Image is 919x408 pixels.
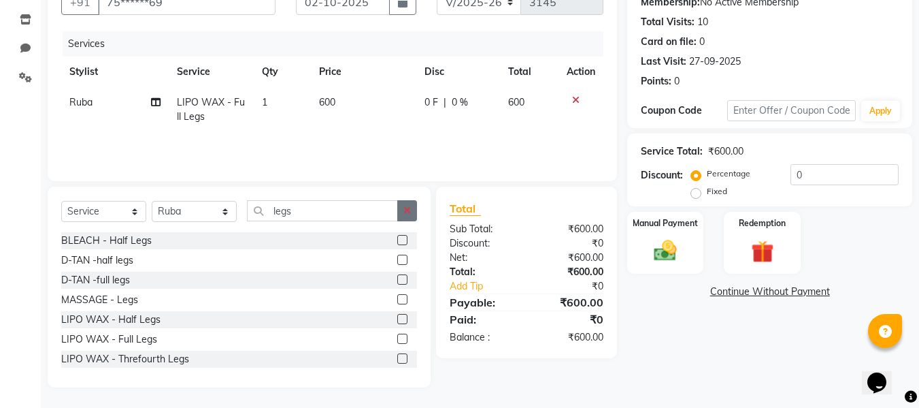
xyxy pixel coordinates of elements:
[647,238,684,264] img: _cash.svg
[558,57,603,87] th: Action
[247,200,398,221] input: Search or Scan
[424,95,438,110] span: 0 F
[862,354,905,394] iframe: chat widget
[633,217,698,230] label: Manual Payment
[641,35,697,49] div: Card on file:
[641,168,683,183] div: Discount:
[699,35,705,49] div: 0
[508,96,524,108] span: 600
[439,279,541,294] a: Add Tip
[61,352,189,366] div: LIPO WAX - Threfourth Legs
[527,330,614,345] div: ₹600.00
[527,236,614,251] div: ₹0
[708,144,743,159] div: ₹600.00
[744,238,781,266] img: _gift.svg
[630,285,909,299] a: Continue Without Payment
[527,294,614,311] div: ₹600.00
[262,96,267,108] span: 1
[439,222,527,236] div: Sub Total:
[169,57,254,87] th: Service
[689,54,741,69] div: 27-09-2025
[416,57,500,87] th: Disc
[61,313,161,327] div: LIPO WAX - Half Legs
[500,57,559,87] th: Total
[439,330,527,345] div: Balance :
[61,293,138,307] div: MASSAGE - Legs
[641,144,703,159] div: Service Total:
[439,311,527,328] div: Paid:
[641,54,686,69] div: Last Visit:
[444,95,446,110] span: |
[61,234,152,248] div: BLEACH - Half Legs
[707,185,727,198] label: Fixed
[311,57,416,87] th: Price
[61,57,169,87] th: Stylist
[69,96,93,108] span: Ruba
[61,253,133,268] div: D-TAN -half legs
[527,222,614,236] div: ₹600.00
[61,273,130,287] div: D-TAN -full legs
[861,101,900,121] button: Apply
[439,294,527,311] div: Payable:
[254,57,311,87] th: Qty
[707,168,750,180] label: Percentage
[319,96,335,108] span: 600
[450,202,481,216] span: Total
[739,217,786,230] label: Redemption
[439,236,527,251] div: Discount:
[177,96,245,123] span: LIPO WAX - Full Legs
[674,74,680,89] div: 0
[697,15,708,29] div: 10
[527,311,614,328] div: ₹0
[641,74,671,89] div: Points:
[527,265,614,279] div: ₹600.00
[452,95,468,110] span: 0 %
[61,332,157,347] div: LIPO WAX - Full Legs
[641,15,695,29] div: Total Visits:
[439,251,527,265] div: Net:
[439,265,527,279] div: Total:
[63,31,614,57] div: Services
[727,100,856,121] input: Enter Offer / Coupon Code
[541,279,614,294] div: ₹0
[641,104,726,118] div: Coupon Code
[527,251,614,265] div: ₹600.00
